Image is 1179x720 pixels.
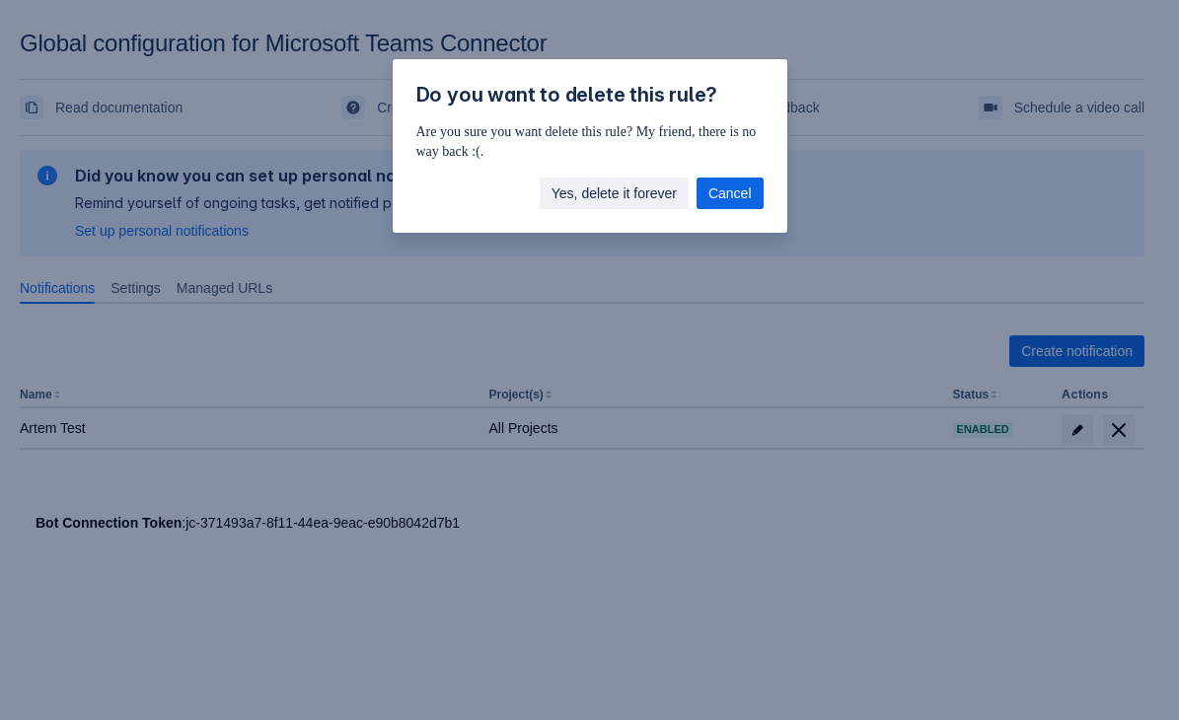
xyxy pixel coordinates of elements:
span: Do you want to delete this rule? [416,83,718,107]
span: Cancel [708,178,752,209]
span: Yes, delete it forever [552,178,677,209]
p: Are you sure you want delete this rule? My friend, there is no way back :(. [416,122,764,162]
button: Yes, delete it forever [540,178,689,209]
button: Cancel [697,178,764,209]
